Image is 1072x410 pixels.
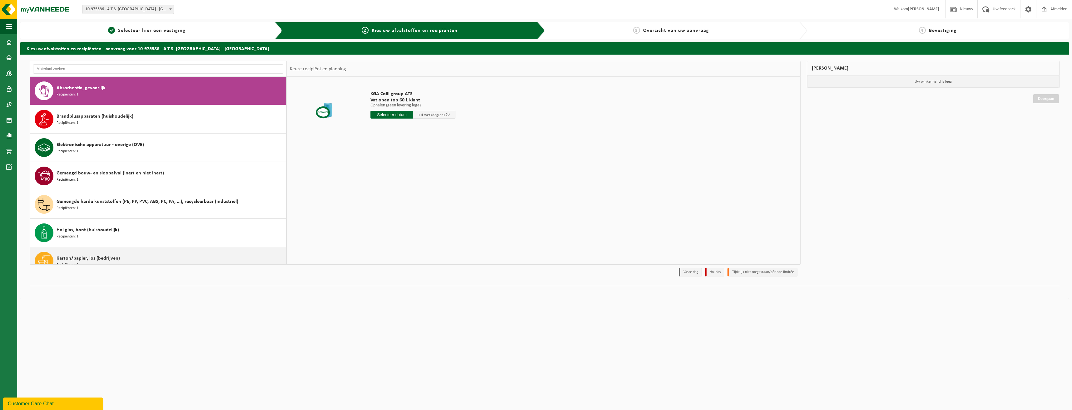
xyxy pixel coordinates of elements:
span: Recipiënten: 1 [57,205,78,211]
li: Vaste dag [679,268,702,276]
span: Gemengd bouw- en sloopafval (inert en niet inert) [57,169,164,177]
input: Selecteer datum [370,111,413,119]
span: + 4 werkdag(en) [418,113,445,117]
div: Keuze recipiënt en planning [287,61,349,77]
span: Brandblusapparaten (huishoudelijk) [57,113,133,120]
li: Tijdelijk niet toegestaan/période limitée [727,268,797,276]
button: Gemengd bouw- en sloopafval (inert en niet inert) Recipiënten: 1 [30,162,286,190]
span: Recipiënten: 1 [57,177,78,183]
span: Absorbentia, gevaarlijk [57,84,106,92]
iframe: chat widget [3,396,104,410]
span: Recipiënten: 1 [57,234,78,240]
p: Ophalen (geen levering lege) [370,103,455,108]
strong: [PERSON_NAME] [908,7,939,12]
span: KGA Colli group ATS [370,91,455,97]
span: Overzicht van uw aanvraag [643,28,709,33]
span: Selecteer hier een vestiging [118,28,186,33]
span: Vat open top 60 L klant [370,97,455,103]
h2: Kies uw afvalstoffen en recipiënten - aanvraag voor 10-975586 - A.T.S. [GEOGRAPHIC_DATA] - [GEOGR... [20,42,1069,54]
span: 4 [919,27,926,34]
a: 1Selecteer hier een vestiging [23,27,270,34]
span: Gemengde harde kunststoffen (PE, PP, PVC, ABS, PC, PA, ...), recycleerbaar (industriel) [57,198,238,205]
div: [PERSON_NAME] [807,61,1060,76]
span: 1 [108,27,115,34]
span: Recipiënten: 1 [57,149,78,154]
input: Materiaal zoeken [33,64,283,74]
button: Elektronische apparatuur - overige (OVE) Recipiënten: 1 [30,134,286,162]
button: Gemengde harde kunststoffen (PE, PP, PVC, ABS, PC, PA, ...), recycleerbaar (industriel) Recipiënt... [30,190,286,219]
span: 2 [362,27,369,34]
span: 10-975586 - A.T.S. MERELBEKE - MERELBEKE [83,5,174,14]
a: Doorgaan [1033,94,1059,103]
p: Uw winkelmand is leeg [807,76,1059,88]
span: Recipiënten: 1 [57,92,78,98]
span: Recipiënten: 1 [57,262,78,268]
button: Brandblusapparaten (huishoudelijk) Recipiënten: 1 [30,105,286,134]
span: Elektronische apparatuur - overige (OVE) [57,141,144,149]
button: Absorbentia, gevaarlijk Recipiënten: 1 [30,77,286,105]
span: Hol glas, bont (huishoudelijk) [57,226,119,234]
button: Hol glas, bont (huishoudelijk) Recipiënten: 1 [30,219,286,247]
span: Recipiënten: 1 [57,120,78,126]
span: Karton/papier, los (bedrijven) [57,255,120,262]
span: Bevestiging [929,28,957,33]
button: Karton/papier, los (bedrijven) Recipiënten: 1 [30,247,286,276]
span: 10-975586 - A.T.S. MERELBEKE - MERELBEKE [82,5,174,14]
span: Kies uw afvalstoffen en recipiënten [372,28,458,33]
li: Holiday [705,268,724,276]
span: 3 [633,27,640,34]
